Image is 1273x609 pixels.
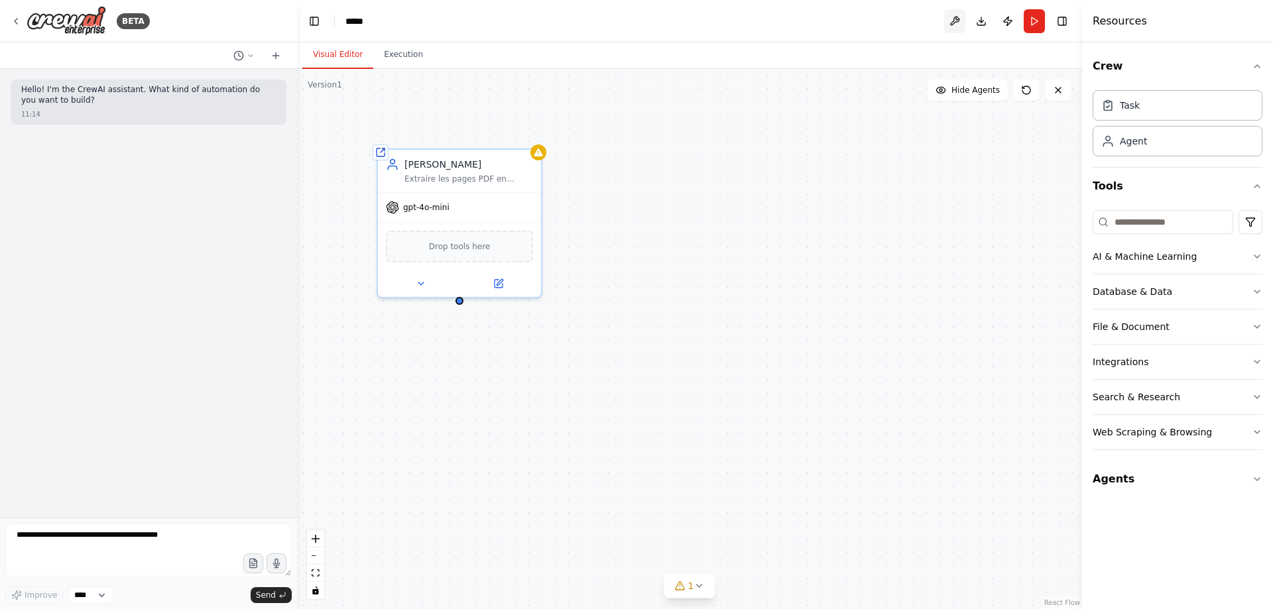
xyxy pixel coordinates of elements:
div: File & Document [1093,320,1170,333]
button: Agents [1093,461,1262,498]
h4: Resources [1093,13,1147,29]
button: Switch to previous chat [228,48,260,64]
button: Execution [373,41,434,69]
span: 1 [688,579,694,592]
div: Task [1120,99,1140,112]
button: Visual Editor [302,41,373,69]
div: React Flow controls [307,530,324,599]
button: File & Document [1093,309,1262,344]
button: Hide left sidebar [305,12,324,30]
div: Crew [1093,85,1262,167]
div: BETA [117,13,150,29]
nav: breadcrumb [345,15,371,28]
div: Version 1 [308,80,342,90]
span: Improve [25,590,57,600]
button: Crew [1093,48,1262,85]
img: Logo [27,6,106,36]
button: Hide Agents [928,80,1008,101]
span: Send [256,590,276,600]
button: AI & Machine Learning [1093,239,1262,274]
div: Web Scraping & Browsing [1093,425,1212,439]
button: Upload files [243,553,263,573]
button: fit view [307,565,324,582]
button: toggle interactivity [307,582,324,599]
button: Search & Research [1093,380,1262,414]
button: Web Scraping & Browsing [1093,415,1262,449]
div: Shared agent from repository [373,144,389,160]
div: Tools [1093,205,1262,461]
div: Integrations [1093,355,1148,368]
div: Extraire les pages PDF en images haute résolution, préparer les inputs pour classification et dét... [404,174,533,184]
button: zoom in [307,530,324,547]
div: Database & Data [1093,285,1172,298]
button: zoom out [307,547,324,565]
span: gpt-4o-mini [403,202,450,213]
button: Integrations [1093,345,1262,379]
div: 11:14 [21,109,40,119]
button: Send [251,587,292,603]
button: Improve [5,586,63,604]
button: Open in side panel [461,276,536,292]
div: Search & Research [1093,390,1180,404]
button: Start a new chat [265,48,286,64]
button: Hide right sidebar [1053,12,1071,30]
span: Drop tools here [429,240,491,253]
div: AI & Machine Learning [1093,250,1197,263]
button: 1 [664,574,715,598]
button: Click to speak your automation idea [267,553,286,573]
a: React Flow attribution [1044,599,1080,606]
div: [PERSON_NAME]Extraire les pages PDF en images haute résolution, préparer les inputs pour classifi... [377,148,542,298]
span: Hide Agents [951,85,1000,95]
div: [PERSON_NAME] [404,158,533,171]
button: Database & Data [1093,274,1262,309]
div: Agent [1120,135,1147,148]
button: Tools [1093,168,1262,205]
p: Hello! I'm the CrewAI assistant. What kind of automation do you want to build? [21,85,276,105]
